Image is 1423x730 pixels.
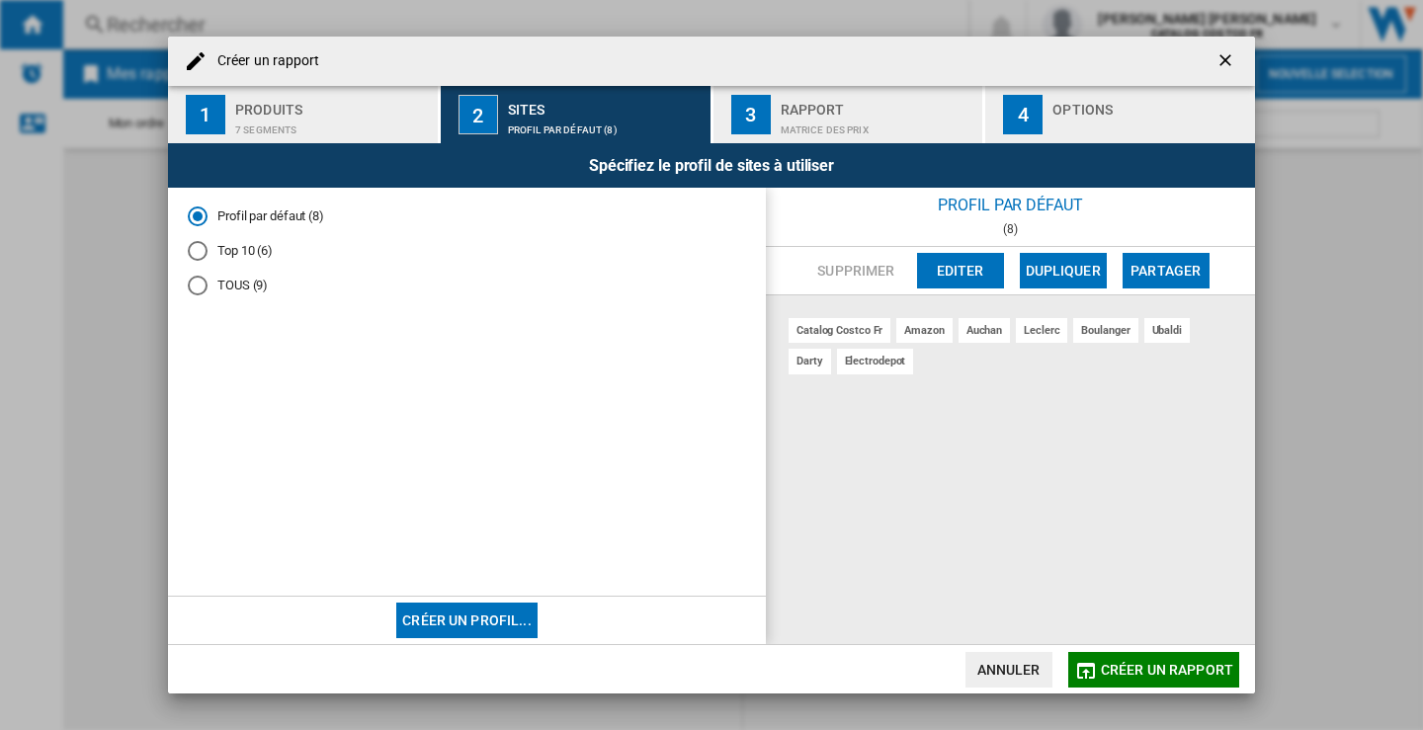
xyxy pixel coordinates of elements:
button: 4 Options [985,86,1255,143]
button: 2 Sites Profil par défaut (8) [441,86,712,143]
md-radio-button: Profil par défaut (8) [188,207,746,226]
div: leclerc [1016,318,1067,343]
div: darty [789,349,831,373]
ng-md-icon: getI18NText('BUTTONS.CLOSE_DIALOG') [1215,50,1239,74]
div: Sites [508,94,703,115]
div: Profil par défaut (8) [508,115,703,135]
div: amazon [896,318,952,343]
div: catalog costco fr [789,318,890,343]
div: 4 [1003,95,1043,134]
div: Options [1052,94,1247,115]
div: 7 segments [235,115,430,135]
button: Annuler [965,652,1052,688]
md-radio-button: TOUS (9) [188,276,746,294]
button: 1 Produits 7 segments [168,86,440,143]
div: 3 [731,95,771,134]
md-radio-button: Top 10 (6) [188,242,746,261]
div: Spécifiez le profil de sites à utiliser [168,143,1255,188]
button: Créer un profil... [396,603,538,638]
div: auchan [959,318,1010,343]
div: boulanger [1073,318,1137,343]
button: Partager [1123,253,1210,288]
div: electrodepot [837,349,914,373]
div: (8) [766,222,1255,236]
div: Profil par défaut [766,188,1255,222]
div: ubaldi [1144,318,1190,343]
div: Rapport [781,94,975,115]
button: Editer [917,253,1004,288]
button: Supprimer [811,253,900,288]
button: 3 Rapport Matrice des prix [713,86,985,143]
button: getI18NText('BUTTONS.CLOSE_DIALOG') [1208,41,1247,81]
div: 2 [459,95,498,134]
span: Créer un rapport [1101,662,1233,678]
button: Créer un rapport [1068,652,1239,688]
button: Dupliquer [1020,253,1107,288]
div: Matrice des prix [781,115,975,135]
div: Produits [235,94,430,115]
h4: Créer un rapport [208,51,320,71]
div: 1 [186,95,225,134]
